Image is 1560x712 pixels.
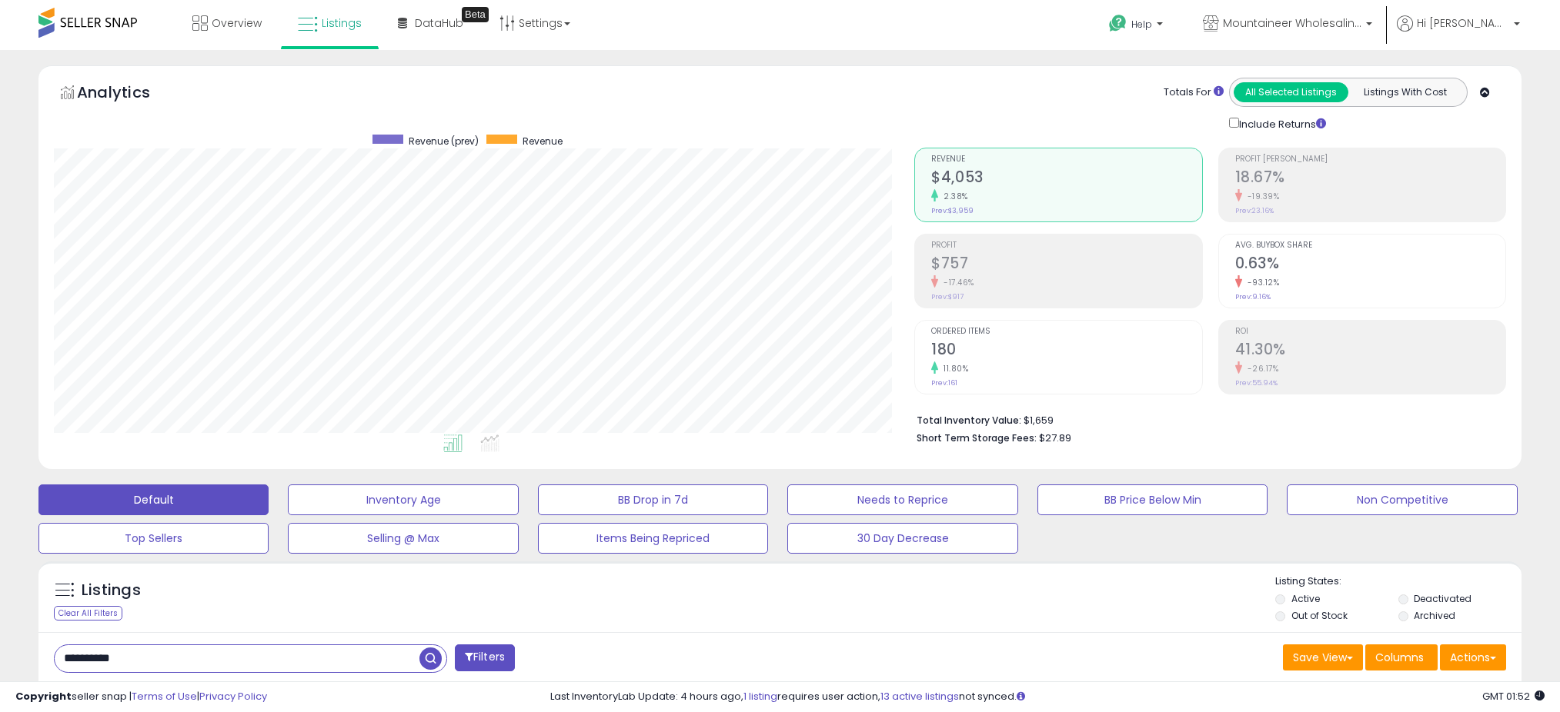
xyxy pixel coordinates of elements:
[455,644,515,671] button: Filters
[1283,644,1363,670] button: Save View
[1242,277,1280,288] small: -93.12%
[1417,15,1509,31] span: Hi [PERSON_NAME]
[938,277,974,288] small: -17.46%
[931,155,1201,164] span: Revenue
[931,241,1201,250] span: Profit
[1440,644,1506,670] button: Actions
[787,523,1017,554] button: 30 Day Decrease
[54,606,122,621] div: Clear All Filters
[1275,574,1522,589] p: Listing States:
[199,689,267,704] a: Privacy Policy
[82,580,141,601] h5: Listings
[288,484,518,515] button: Inventory Age
[1287,484,1517,515] button: Non Competitive
[1414,592,1471,605] label: Deactivated
[1242,191,1280,202] small: -19.39%
[1365,644,1438,670] button: Columns
[1235,168,1505,189] h2: 18.67%
[1235,328,1505,336] span: ROI
[1235,155,1505,164] span: Profit [PERSON_NAME]
[931,255,1201,275] h2: $757
[1397,15,1520,50] a: Hi [PERSON_NAME]
[1234,82,1348,102] button: All Selected Listings
[1218,115,1345,132] div: Include Returns
[931,328,1201,336] span: Ordered Items
[77,82,180,107] h5: Analytics
[917,414,1021,427] b: Total Inventory Value:
[1348,82,1462,102] button: Listings With Cost
[1235,292,1271,301] small: Prev: 9.16%
[938,363,968,374] small: 11.80%
[1108,14,1127,33] i: Get Help
[1037,484,1268,515] button: BB Price Below Min
[1097,2,1178,50] a: Help
[1164,85,1224,100] div: Totals For
[931,292,964,301] small: Prev: $917
[1242,363,1279,374] small: -26.17%
[212,15,262,31] span: Overview
[931,378,957,388] small: Prev: 161
[1291,609,1348,622] label: Out of Stock
[132,689,197,704] a: Terms of Use
[1131,18,1152,31] span: Help
[1291,592,1320,605] label: Active
[462,7,489,22] div: Tooltip anchor
[743,689,777,704] a: 1 listing
[322,15,362,31] span: Listings
[409,135,479,148] span: Revenue (prev)
[1375,650,1424,665] span: Columns
[938,191,968,202] small: 2.38%
[38,484,269,515] button: Default
[1039,431,1071,445] span: $27.89
[15,690,267,704] div: seller snap | |
[931,168,1201,189] h2: $4,053
[917,410,1495,428] li: $1,659
[523,135,563,148] span: Revenue
[1482,689,1545,704] span: 2025-10-13 01:52 GMT
[1235,255,1505,275] h2: 0.63%
[38,523,269,554] button: Top Sellers
[538,484,768,515] button: BB Drop in 7d
[415,15,463,31] span: DataHub
[931,341,1201,361] h2: 180
[917,431,1037,444] b: Short Term Storage Fees:
[288,523,518,554] button: Selling @ Max
[787,484,1017,515] button: Needs to Reprice
[1414,609,1455,622] label: Archived
[1223,15,1361,31] span: Mountaineer Wholesaling
[1235,241,1505,250] span: Avg. Buybox Share
[550,690,1545,704] div: Last InventoryLab Update: 4 hours ago, requires user action, not synced.
[880,689,959,704] a: 13 active listings
[1235,206,1274,215] small: Prev: 23.16%
[15,689,72,704] strong: Copyright
[538,523,768,554] button: Items Being Repriced
[931,206,974,215] small: Prev: $3,959
[1235,341,1505,361] h2: 41.30%
[1235,378,1278,388] small: Prev: 55.94%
